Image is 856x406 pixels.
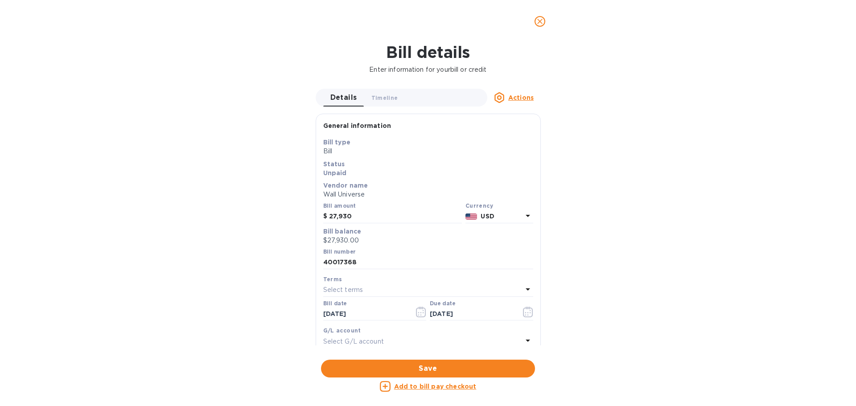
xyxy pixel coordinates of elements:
input: Select date [323,308,407,321]
p: Wall Universe [323,190,533,199]
b: Status [323,160,345,168]
b: General information [323,122,391,129]
b: Bill balance [323,228,362,235]
b: Currency [465,202,493,209]
p: Enter information for your bill or credit [7,65,849,74]
p: Select terms [323,285,363,295]
img: USD [465,213,477,220]
u: Add to bill pay checkout [394,383,477,390]
p: Select G/L account [323,337,384,346]
b: G/L account [323,327,361,334]
div: $ [323,210,329,223]
button: close [529,11,551,32]
h1: Bill details [7,43,849,62]
input: $ Enter bill amount [329,210,462,223]
b: Terms [323,276,342,283]
b: Bill type [323,139,350,146]
label: Due date [430,301,455,306]
p: Bill [323,147,533,156]
button: Save [321,360,535,377]
b: USD [481,213,494,220]
label: Bill date [323,301,347,306]
span: Timeline [371,93,398,103]
u: Actions [508,94,534,101]
input: Enter bill number [323,256,533,269]
p: $27,930.00 [323,236,533,245]
b: Vendor name [323,182,368,189]
input: Due date [430,308,514,321]
label: Bill number [323,249,355,254]
span: Save [328,363,528,374]
span: Details [330,91,357,104]
label: Bill amount [323,204,355,209]
p: Unpaid [323,168,533,177]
